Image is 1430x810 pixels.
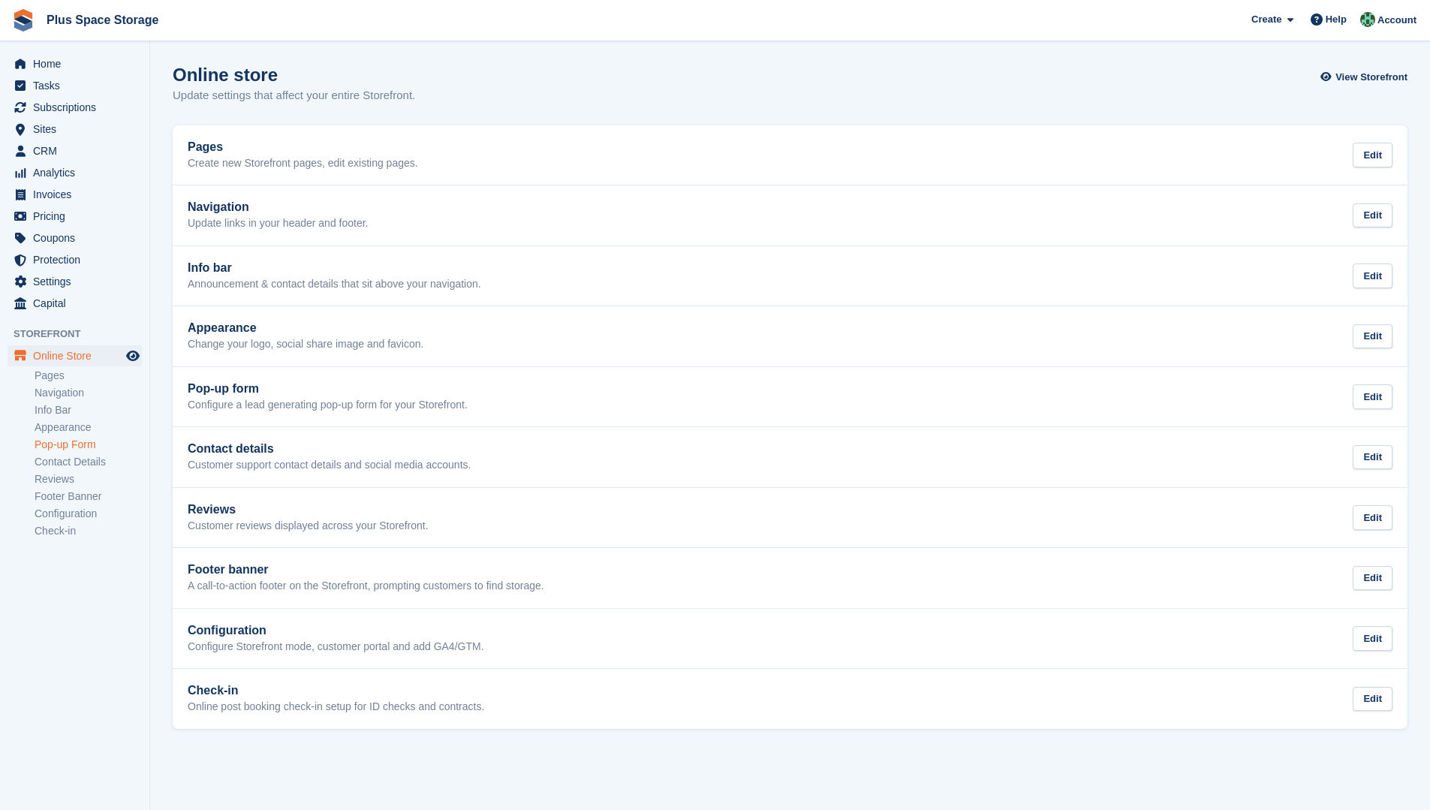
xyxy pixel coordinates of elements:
p: Announcement & contact details that sit above your navigation. [188,278,481,291]
a: Pages Create new Storefront pages, edit existing pages. Edit [173,125,1407,185]
p: Change your logo, social share image and favicon. [188,338,423,351]
p: Configure Storefront mode, customer portal and add GA4/GTM. [188,640,484,654]
a: Check-in Online post booking check-in setup for ID checks and contracts. Edit [173,669,1407,729]
a: View Storefront [1324,65,1407,89]
div: Edit [1353,445,1392,470]
p: Configure a lead generating pop-up form for your Storefront. [188,399,468,412]
p: Customer support contact details and social media accounts. [188,459,471,472]
span: Subscriptions [33,97,123,118]
a: Info bar Announcement & contact details that sit above your navigation. Edit [173,246,1407,306]
span: Invoices [33,184,123,205]
h2: Info bar [188,261,481,275]
a: Footer Banner [35,489,142,504]
a: Preview store [124,347,142,365]
a: Configuration [35,507,142,521]
h2: Navigation [188,200,369,214]
a: Plus Space Storage [41,8,164,32]
a: menu [8,75,142,96]
a: menu [8,271,142,292]
p: Update settings that affect your entire Storefront. [173,87,415,104]
span: CRM [33,140,123,161]
div: Edit [1353,505,1392,530]
h2: Configuration [188,624,484,637]
img: Karolis Stasinskas [1360,12,1375,27]
h2: Appearance [188,321,423,335]
span: Pricing [33,206,123,227]
span: Home [33,53,123,74]
span: Online Store [33,345,123,366]
div: Edit [1353,143,1392,167]
a: menu [8,162,142,183]
h1: Online store [173,65,415,85]
a: Pop-up form Configure a lead generating pop-up form for your Storefront. Edit [173,367,1407,427]
div: Edit [1353,384,1392,409]
h2: Footer banner [188,563,544,577]
p: Create new Storefront pages, edit existing pages. [188,157,418,170]
div: Edit [1353,626,1392,651]
a: Reviews [35,472,142,486]
a: menu [8,227,142,248]
a: menu [8,97,142,118]
a: menu [8,119,142,140]
span: Storefront [14,327,149,342]
div: Edit [1353,203,1392,228]
span: Account [1377,13,1416,28]
a: Info Bar [35,403,142,417]
span: Tasks [33,75,123,96]
div: Edit [1353,263,1392,288]
a: Navigation [35,386,142,400]
a: Navigation Update links in your header and footer. Edit [173,185,1407,245]
div: Edit [1353,324,1392,349]
a: Contact details Customer support contact details and social media accounts. Edit [173,427,1407,487]
h2: Contact details [188,442,471,456]
div: Edit [1353,566,1392,591]
span: Coupons [33,227,123,248]
a: Configuration Configure Storefront mode, customer portal and add GA4/GTM. Edit [173,609,1407,669]
span: Protection [33,249,123,270]
a: Appearance [35,420,142,435]
a: Reviews Customer reviews displayed across your Storefront. Edit [173,488,1407,548]
p: Online post booking check-in setup for ID checks and contracts. [188,700,484,714]
a: menu [8,206,142,227]
span: Analytics [33,162,123,183]
p: Update links in your header and footer. [188,217,369,230]
img: stora-icon-8386f47178a22dfd0bd8f6a31ec36ba5ce8667c1dd55bd0f319d3a0aa187defe.svg [12,9,35,32]
a: Contact Details [35,455,142,469]
h2: Pages [188,140,418,154]
a: Footer banner A call-to-action footer on the Storefront, prompting customers to find storage. Edit [173,548,1407,608]
h2: Reviews [188,503,429,516]
a: menu [8,345,142,366]
span: Capital [33,293,123,314]
span: Create [1251,12,1281,27]
a: menu [8,293,142,314]
a: Pop-up Form [35,438,142,452]
a: menu [8,140,142,161]
div: Edit [1353,687,1392,712]
a: Pages [35,369,142,383]
p: Customer reviews displayed across your Storefront. [188,519,429,533]
a: menu [8,53,142,74]
h2: Pop-up form [188,382,468,396]
a: menu [8,184,142,205]
a: Check-in [35,524,142,538]
a: Appearance Change your logo, social share image and favicon. Edit [173,306,1407,366]
span: Sites [33,119,123,140]
p: A call-to-action footer on the Storefront, prompting customers to find storage. [188,580,544,593]
a: menu [8,249,142,270]
span: Settings [33,271,123,292]
span: View Storefront [1335,70,1407,85]
h2: Check-in [188,684,484,697]
span: Help [1326,12,1347,27]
